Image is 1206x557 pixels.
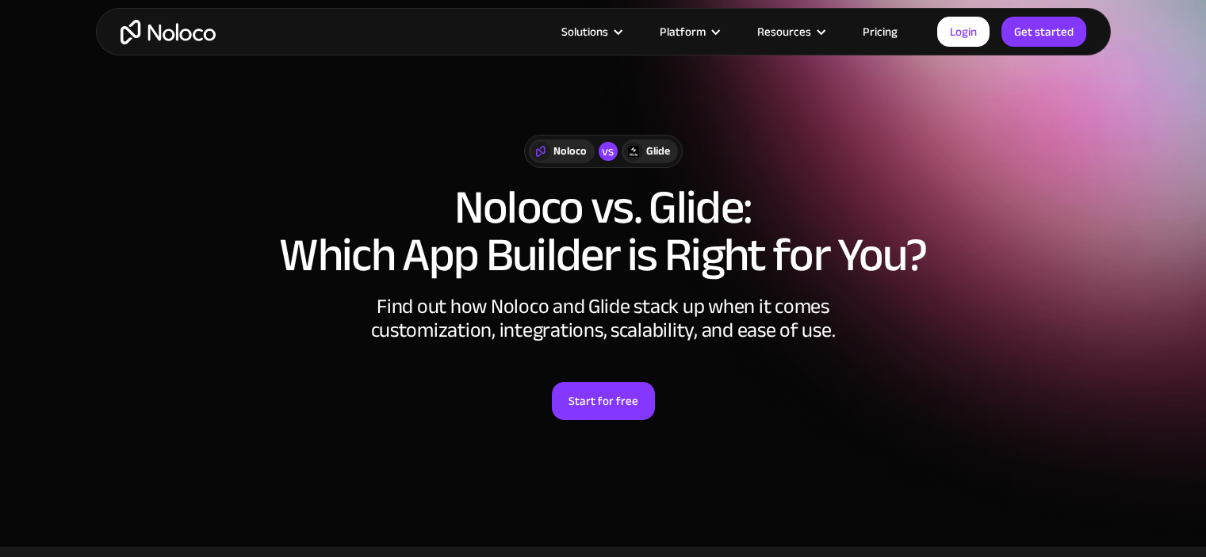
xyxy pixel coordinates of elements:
a: Start for free [552,382,655,420]
a: Pricing [843,21,917,42]
div: Platform [640,21,737,42]
div: Noloco [553,143,587,160]
div: Platform [660,21,706,42]
a: Login [937,17,990,47]
div: Resources [737,21,843,42]
h1: Noloco vs. Glide: Which App Builder is Right for You? [112,184,1095,279]
div: Find out how Noloco and Glide stack up when it comes customization, integrations, scalability, an... [366,295,841,342]
div: Glide [646,143,670,160]
a: Get started [1001,17,1086,47]
div: Solutions [542,21,640,42]
a: home [121,20,216,44]
div: Resources [757,21,811,42]
div: Solutions [561,21,608,42]
div: vs [599,142,618,161]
